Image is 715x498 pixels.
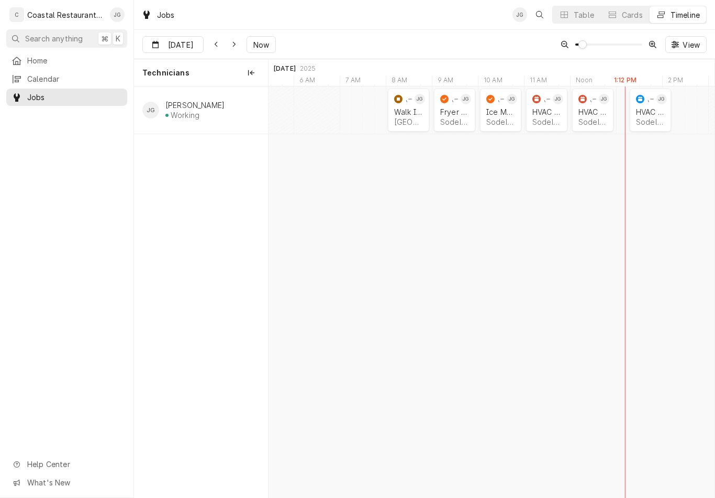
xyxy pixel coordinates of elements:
[432,76,459,88] div: 9 AM
[134,86,268,498] div: left
[142,68,189,78] span: Technicians
[9,7,24,22] div: C
[524,76,552,88] div: 11 AM
[599,94,609,104] div: James Gatton's Avatar
[394,107,423,116] div: Walk In Cooler
[647,95,649,104] div: JOB-1729
[340,76,366,88] div: 7 AM
[6,52,127,69] a: Home
[6,474,127,491] a: Go to What's New
[25,33,83,44] span: Search anything
[532,107,561,116] div: HVAC Repair
[636,107,665,116] div: HVAC Repair
[274,64,296,73] div: [DATE]
[6,29,127,48] button: Search anything⌘K
[498,95,499,104] div: JOB-1728
[406,95,407,104] div: JOB-1725
[27,55,122,66] span: Home
[142,36,204,53] button: [DATE]
[507,94,517,104] div: JG
[27,9,104,20] div: Coastal Restaurant Repair
[578,107,607,116] div: HVAC Repair
[671,9,700,20] div: Timeline
[507,94,517,104] div: James Gatton's Avatar
[531,6,548,23] button: Open search
[142,102,159,118] div: James Gatton's Avatar
[578,117,607,126] div: Sodel Concepts | [PERSON_NAME][GEOGRAPHIC_DATA], 19930
[386,76,413,88] div: 8 AM
[599,94,609,104] div: JG
[553,94,563,104] div: James Gatton's Avatar
[27,73,122,84] span: Calendar
[662,76,689,88] div: 2 PM
[570,76,598,88] div: Noon
[553,94,563,104] div: JG
[614,76,636,84] label: 1:12 PM
[680,39,702,50] span: View
[461,94,471,104] div: JG
[269,86,714,498] div: normal
[27,92,122,103] span: Jobs
[486,107,515,116] div: Ice Machine
[110,7,125,22] div: JG
[116,33,120,44] span: K
[478,76,508,88] div: 10 AM
[461,94,471,104] div: James Gatton's Avatar
[656,94,667,104] div: James Gatton's Avatar
[6,70,127,88] a: Calendar
[590,95,591,104] div: JOB-1727
[110,7,125,22] div: James Gatton's Avatar
[247,36,276,53] button: Now
[27,477,121,488] span: What's New
[544,95,545,104] div: JOB-1726
[452,95,453,104] div: JOB-1723
[574,9,594,20] div: Table
[440,107,469,116] div: Fryer Repair
[440,117,469,126] div: Sodel Concepts | [GEOGRAPHIC_DATA], 19971
[512,7,527,22] div: JG
[415,94,425,104] div: JG
[486,117,515,126] div: Sodel Concepts | [PERSON_NAME][GEOGRAPHIC_DATA], 19930
[294,76,321,88] div: 6 AM
[6,456,127,473] a: Go to Help Center
[656,94,667,104] div: JG
[532,117,561,126] div: Sodel Concepts | [PERSON_NAME][GEOGRAPHIC_DATA], 19930
[300,64,316,73] div: 2025
[251,39,271,50] span: Now
[6,89,127,106] a: Jobs
[415,94,425,104] div: James Gatton's Avatar
[512,7,527,22] div: James Gatton's Avatar
[165,101,225,110] div: [PERSON_NAME]
[101,33,108,44] span: ⌘
[134,59,268,86] div: Technicians column. SPACE for context menu
[665,36,707,53] button: View
[622,9,643,20] div: Cards
[394,117,423,126] div: [GEOGRAPHIC_DATA] | [GEOGRAPHIC_DATA], 19963
[27,459,121,470] span: Help Center
[142,102,159,118] div: JG
[171,111,199,120] div: Working
[636,117,665,126] div: Sodel Concepts | [GEOGRAPHIC_DATA], 19944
